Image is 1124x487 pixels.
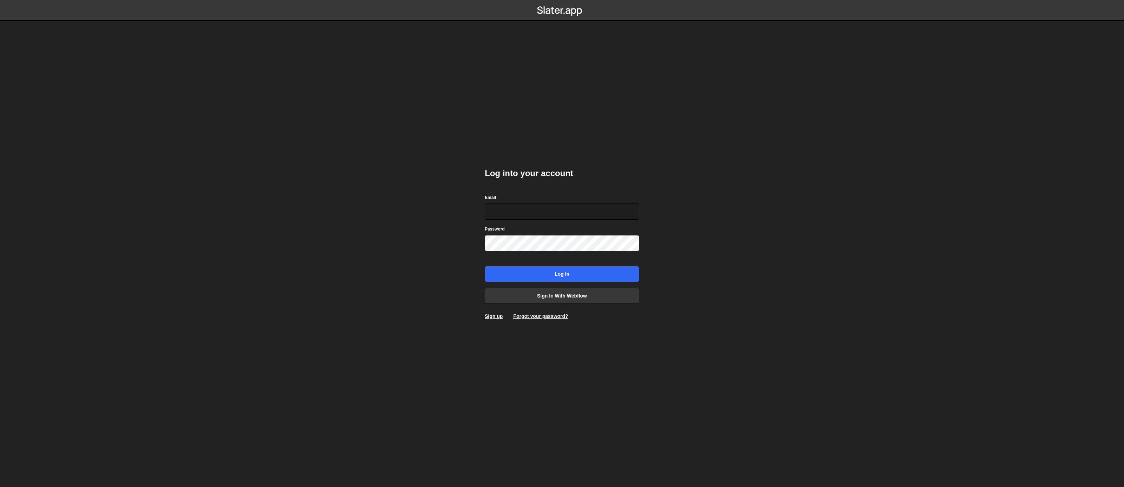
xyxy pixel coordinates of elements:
[513,313,568,319] a: Forgot your password?
[485,194,496,201] label: Email
[485,168,639,179] h2: Log into your account
[485,288,639,304] a: Sign in with Webflow
[485,226,505,233] label: Password
[485,313,503,319] a: Sign up
[485,266,639,282] input: Log in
